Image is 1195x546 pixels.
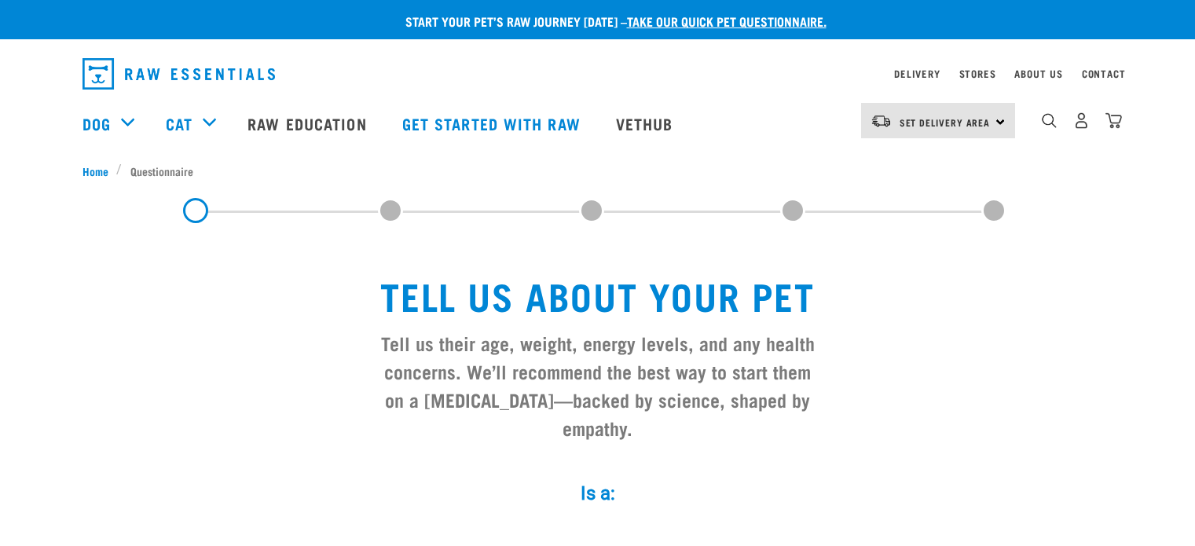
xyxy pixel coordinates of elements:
[1014,71,1062,76] a: About Us
[1073,112,1090,129] img: user.png
[232,92,386,155] a: Raw Education
[82,163,1113,179] nav: breadcrumbs
[375,328,821,442] h3: Tell us their age, weight, energy levels, and any health concerns. We’ll recommend the best way t...
[166,112,192,135] a: Cat
[375,273,821,316] h1: Tell us about your pet
[1042,113,1057,128] img: home-icon-1@2x.png
[82,58,275,90] img: Raw Essentials Logo
[1082,71,1126,76] a: Contact
[387,92,600,155] a: Get started with Raw
[82,112,111,135] a: Dog
[627,17,827,24] a: take our quick pet questionnaire.
[894,71,940,76] a: Delivery
[82,163,117,179] a: Home
[600,92,693,155] a: Vethub
[362,479,834,508] label: Is a:
[871,114,892,128] img: van-moving.png
[959,71,996,76] a: Stores
[70,52,1126,96] nav: dropdown navigation
[82,163,108,179] span: Home
[900,119,991,125] span: Set Delivery Area
[1105,112,1122,129] img: home-icon@2x.png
